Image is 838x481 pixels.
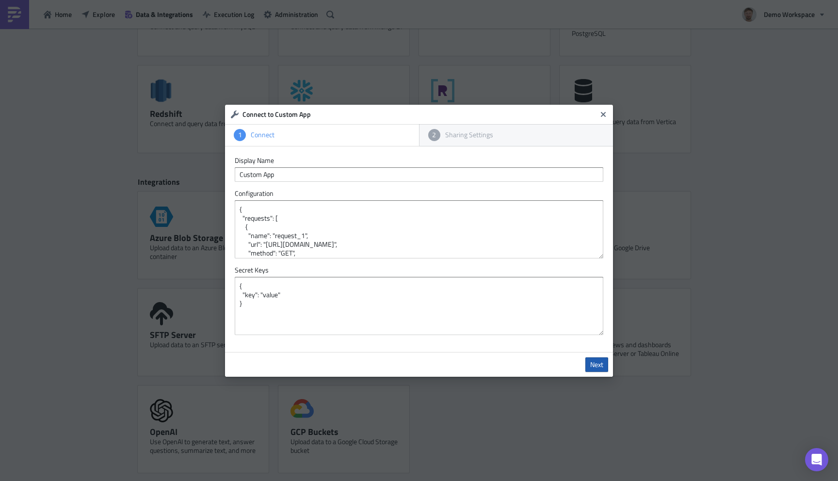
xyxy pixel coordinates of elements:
div: 2 [428,129,440,141]
div: 1 [234,129,246,141]
h6: Connect to Custom App [242,110,596,119]
div: Open Intercom Messenger [805,448,828,471]
div: Connect [246,130,410,139]
label: Configuration [235,189,603,198]
a: Next [585,357,608,372]
input: Give it a name [235,167,603,182]
span: Next [590,360,603,369]
button: Close [596,107,611,122]
textarea: { "key": "value" } [235,277,603,335]
textarea: { "requests": [ { "name": "request_1", "url": "[URL][DOMAIN_NAME]", "method": "GET", "headers": {... [235,200,603,258]
label: Secret Keys [235,266,603,274]
label: Display Name [235,156,603,165]
div: Sharing Settings [440,130,605,139]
